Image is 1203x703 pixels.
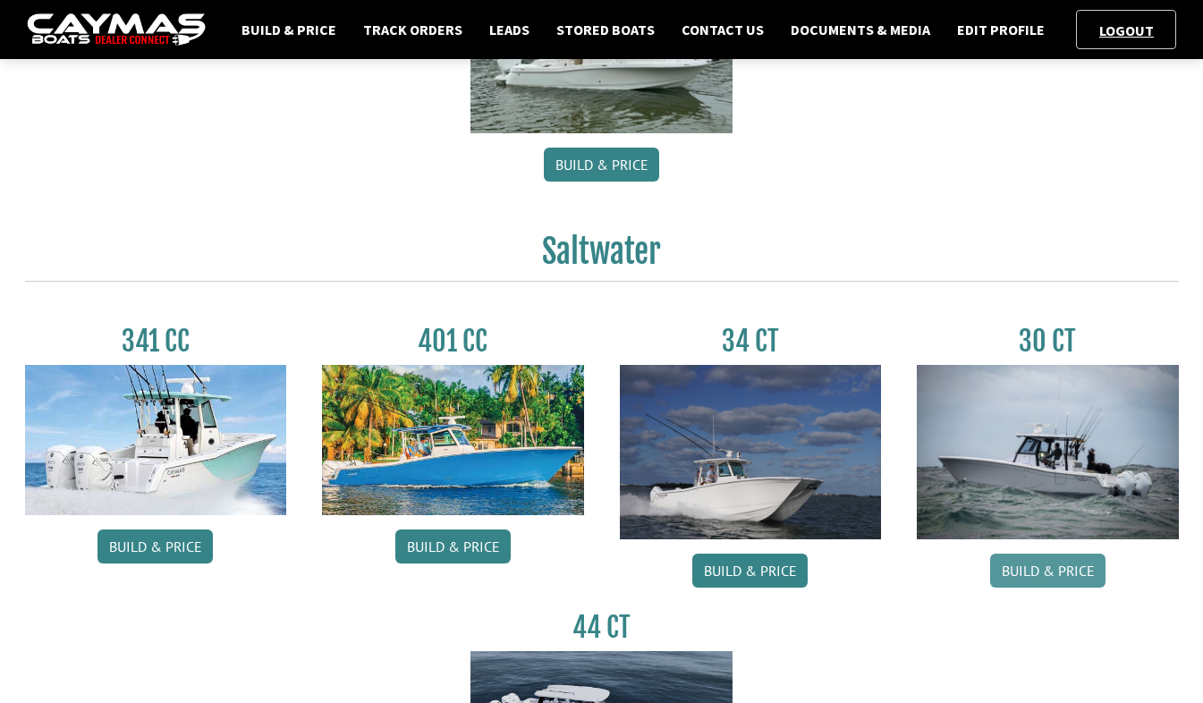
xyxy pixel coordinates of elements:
[917,325,1179,358] h3: 30 CT
[620,325,882,358] h3: 34 CT
[322,325,584,358] h3: 401 CC
[782,18,939,41] a: Documents & Media
[673,18,773,41] a: Contact Us
[97,529,213,563] a: Build & Price
[692,554,808,588] a: Build & Price
[547,18,664,41] a: Stored Boats
[948,18,1054,41] a: Edit Profile
[322,365,584,515] img: 401CC_thumb.pg.jpg
[544,148,659,182] a: Build & Price
[620,365,882,539] img: Caymas_34_CT_pic_1.jpg
[233,18,345,41] a: Build & Price
[25,325,287,358] h3: 341 CC
[27,13,206,47] img: caymas-dealer-connect-2ed40d3bc7270c1d8d7ffb4b79bf05adc795679939227970def78ec6f6c03838.gif
[990,554,1106,588] a: Build & Price
[480,18,538,41] a: Leads
[917,365,1179,539] img: 30_CT_photo_shoot_for_caymas_connect.jpg
[25,232,1179,282] h2: Saltwater
[1090,21,1163,39] a: Logout
[25,365,287,515] img: 341CC-thumbjpg.jpg
[395,529,511,563] a: Build & Price
[354,18,471,41] a: Track Orders
[470,611,733,644] h3: 44 CT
